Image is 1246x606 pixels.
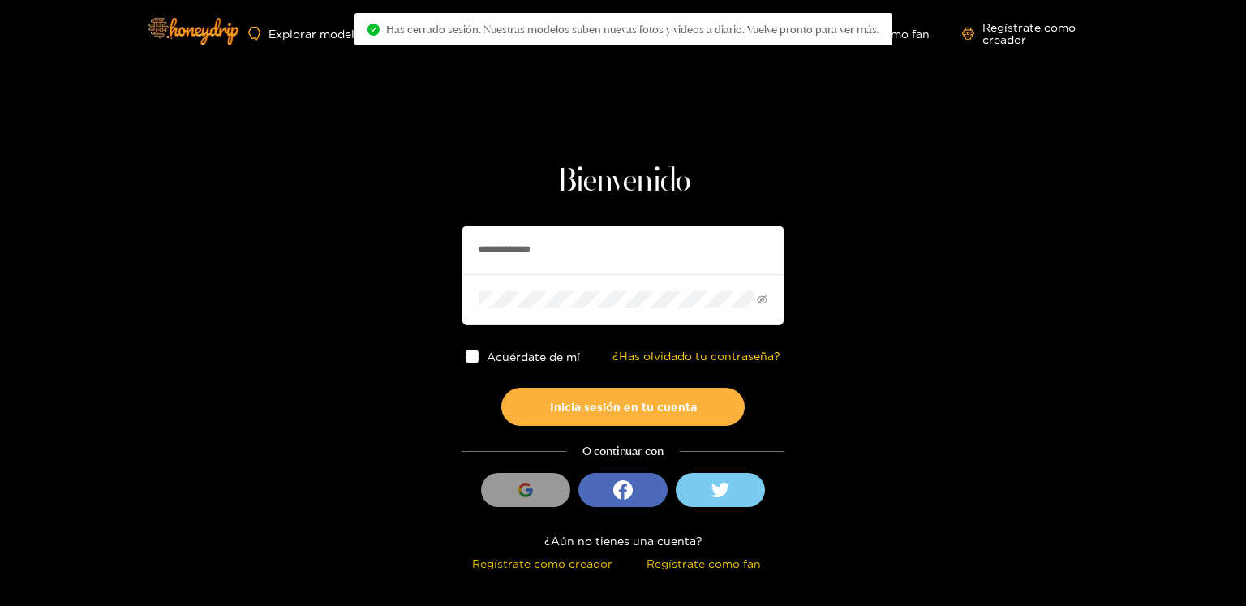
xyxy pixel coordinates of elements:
[488,350,581,363] font: Acuérdate de mí
[386,23,879,36] font: Has cerrado sesión. Nuestras modelos suben nuevas fotos y videos a diario. Vuelve pronto para ver...
[367,24,380,36] span: círculo de control
[501,388,745,426] button: Inicia sesión en tu cuenta
[647,557,761,569] font: Regístrate como fan
[757,294,767,305] span: invisible para los ojos
[550,401,697,413] font: Inicia sesión en tu cuenta
[248,27,367,41] a: Explorar modelos
[556,165,690,198] font: Bienvenido
[962,21,1110,45] a: Regístrate como creador
[472,557,612,569] font: Regístrate como creador
[544,535,702,547] font: ¿Aún no tienes una cuenta?
[582,444,664,458] font: O continuar con
[982,21,1076,45] font: Regístrate como creador
[269,28,367,40] font: Explorar modelos
[612,350,780,362] font: ¿Has olvidado tu contraseña?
